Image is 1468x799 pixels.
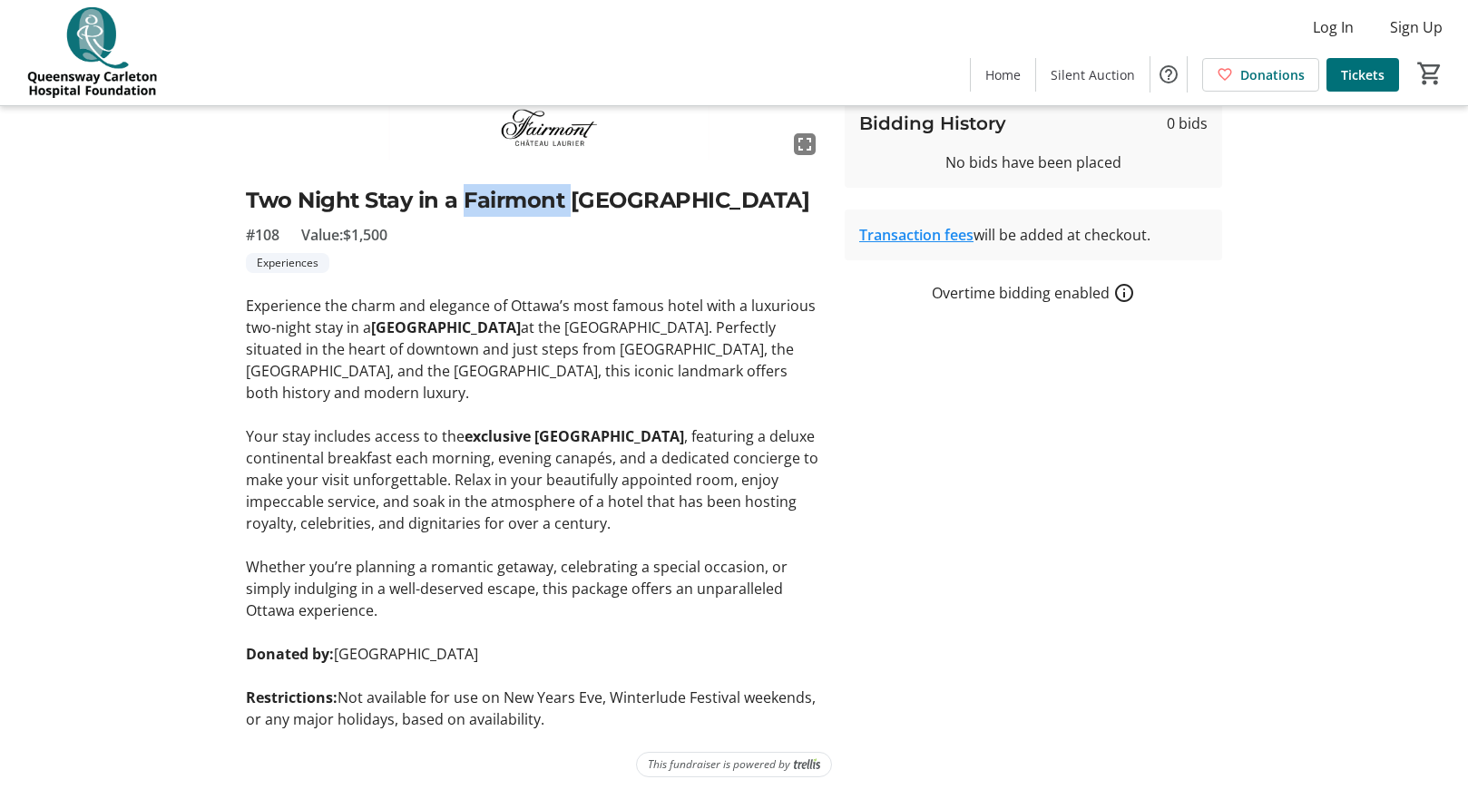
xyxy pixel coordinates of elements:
[1313,16,1354,38] span: Log In
[971,58,1035,92] a: Home
[1150,56,1187,93] button: Help
[1326,58,1399,92] a: Tickets
[11,7,172,98] img: QCH Foundation's Logo
[371,317,521,337] strong: [GEOGRAPHIC_DATA]
[465,426,684,446] strong: exclusive [GEOGRAPHIC_DATA]
[1036,58,1150,92] a: Silent Auction
[1167,112,1208,134] span: 0 bids
[246,253,329,273] tr-label-badge: Experiences
[246,295,823,404] p: Experience the charm and elegance of Ottawa’s most famous hotel with a luxurious two-night stay i...
[794,758,820,771] img: Trellis Logo
[1390,16,1443,38] span: Sign Up
[1240,65,1305,84] span: Donations
[985,65,1021,84] span: Home
[246,224,279,246] span: #108
[794,133,816,155] mat-icon: fullscreen
[648,756,790,773] span: This fundraiser is powered by
[1341,65,1385,84] span: Tickets
[859,110,1006,137] h3: Bidding History
[301,224,387,246] span: Value: $1,500
[859,225,974,245] a: Transaction fees
[246,687,823,730] p: Not available for use on New Years Eve, Winterlude Festival weekends, or any major holidays, base...
[246,687,338,707] strong: Restrictions:
[246,184,823,217] h2: Two Night Stay in a Fairmont [GEOGRAPHIC_DATA]
[246,425,823,534] p: Your stay includes access to the , featuring a deluxe continental breakfast each morning, evening...
[1414,57,1446,90] button: Cart
[859,151,1208,173] div: No bids have been placed
[845,282,1222,304] div: Overtime bidding enabled
[1375,13,1457,42] button: Sign Up
[246,556,823,621] p: Whether you’re planning a romantic getaway, celebrating a special occasion, or simply indulging i...
[246,644,334,664] strong: Donated by:
[1202,58,1319,92] a: Donations
[859,224,1208,246] div: will be added at checkout.
[246,643,823,665] p: [GEOGRAPHIC_DATA]
[1298,13,1368,42] button: Log In
[1113,282,1135,304] a: How overtime bidding works for silent auctions
[1051,65,1135,84] span: Silent Auction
